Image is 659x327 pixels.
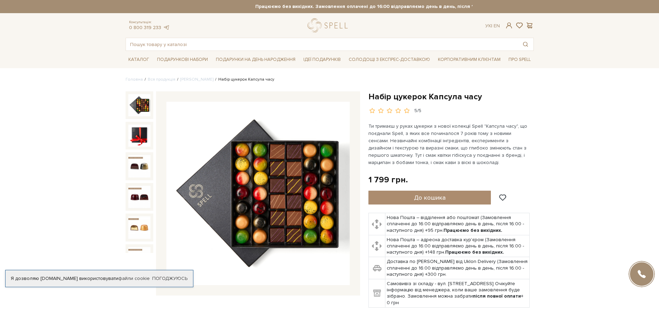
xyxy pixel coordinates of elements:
a: Вся продукція [148,77,175,82]
a: Корпоративним клієнтам [435,54,503,65]
img: Набір цукерок Капсула часу [166,102,350,285]
a: En [494,23,500,29]
a: Погоджуюсь [152,275,187,282]
a: Головна [126,77,143,82]
td: Нова Пошта – адресна доставка кур'єром (Замовлення сплаченні до 16:00 відправляємо день в день, п... [385,235,530,257]
h1: Набір цукерок Капсула часу [368,91,534,102]
img: Набір цукерок Капсула часу [128,247,150,269]
span: Подарунки на День народження [213,54,298,65]
a: logo [308,18,351,33]
img: Набір цукерок Капсула часу [128,155,150,177]
span: Подарункові набори [154,54,211,65]
td: Доставка по [PERSON_NAME] від Uklon Delivery (Замовлення сплаченні до 16:00 відправляємо день в д... [385,257,530,279]
button: До кошика [368,191,491,205]
div: 1 799 грн. [368,174,408,185]
td: Нова Пошта – відділення або поштомат (Замовлення сплаченні до 16:00 відправляємо день в день, піс... [385,213,530,235]
button: Пошук товару у каталозі [518,38,533,51]
span: Про Spell [506,54,533,65]
a: telegram [163,25,170,30]
img: Набір цукерок Капсула часу [128,186,150,208]
span: Консультація: [129,20,170,25]
img: Набір цукерок Капсула часу [128,125,150,147]
a: 0 800 319 233 [129,25,161,30]
span: Ідеї подарунків [301,54,344,65]
div: Я дозволяю [DOMAIN_NAME] використовувати [6,275,193,282]
input: Пошук товару у каталозі [126,38,518,51]
span: Каталог [126,54,152,65]
b: після повної оплати [473,293,521,299]
div: 5/5 [414,108,421,114]
a: [PERSON_NAME] [180,77,213,82]
li: Набір цукерок Капсула часу [213,76,274,83]
a: Солодощі з експрес-доставкою [346,54,433,65]
td: Самовивіз зі складу - вул. [STREET_ADDRESS] Очікуйте інформацію від менеджера, коли ваше замовлен... [385,279,530,308]
strong: Працюємо без вихідних. Замовлення оплачені до 16:00 відправляємо день в день, після 16:00 - насту... [187,3,595,10]
img: Набір цукерок Капсула часу [128,94,150,116]
span: До кошика [414,194,446,201]
b: Працюємо без вихідних. [445,249,504,255]
p: Ти тримаєш у руках цукерки з нової колекції Spell "Капсула часу", що поєднали Spell, з яких все п... [368,122,531,166]
img: Набір цукерок Капсула часу [128,216,150,238]
div: Ук [485,23,500,29]
a: файли cookie [118,275,150,281]
span: | [491,23,492,29]
b: Працюємо без вихідних. [443,227,502,233]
